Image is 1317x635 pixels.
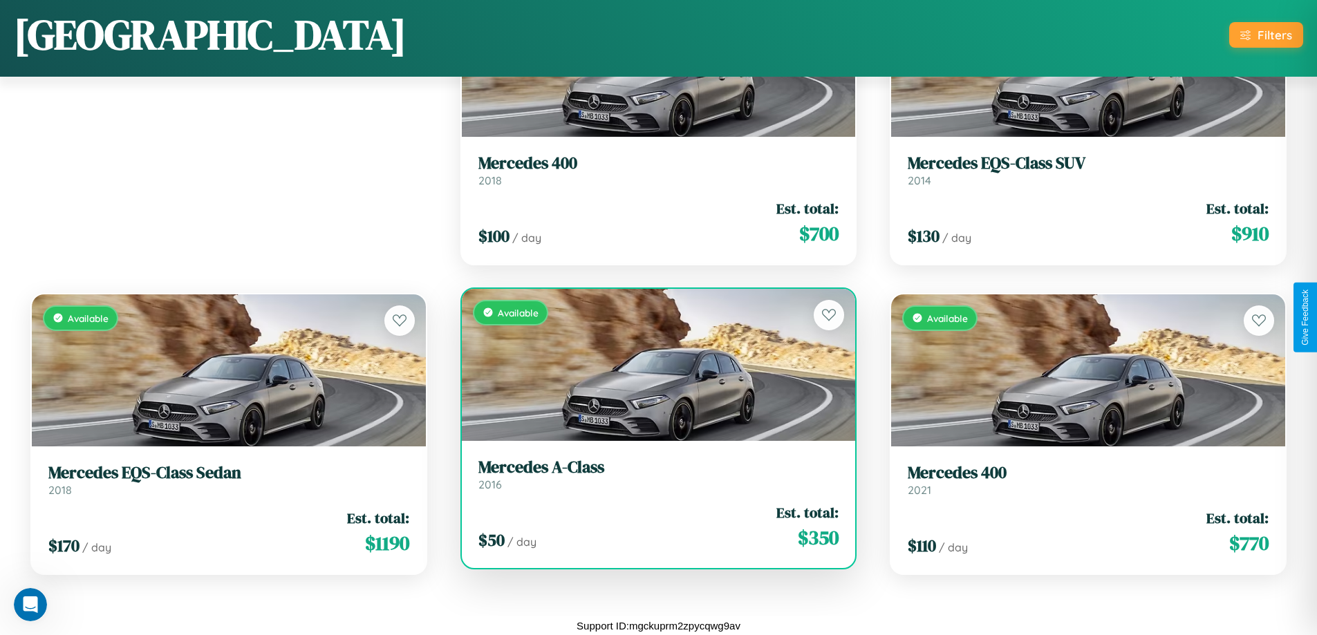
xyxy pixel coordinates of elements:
span: Available [68,312,109,324]
span: 2021 [908,483,931,497]
span: $ 700 [799,220,839,247]
span: $ 50 [478,529,505,551]
button: Filters [1229,22,1303,48]
span: Available [927,312,968,324]
span: / day [512,231,541,245]
span: $ 1190 [365,529,409,557]
a: Mercedes A-Class2016 [478,457,839,491]
h1: [GEOGRAPHIC_DATA] [14,6,407,63]
a: Mercedes EQS-Class Sedan2018 [48,463,409,497]
h3: Mercedes 400 [478,153,839,173]
span: 2018 [48,483,72,497]
div: Give Feedback [1300,290,1310,345]
span: Est. total: [776,502,839,522]
span: Est. total: [1206,198,1269,218]
h3: Mercedes EQS-Class Sedan [48,463,409,483]
a: Mercedes EQS-Class SUV2014 [908,153,1269,187]
span: $ 100 [478,225,510,247]
span: $ 910 [1231,220,1269,247]
a: Mercedes 4002021 [908,463,1269,497]
h3: Mercedes A-Class [478,457,839,477]
h3: Mercedes EQS-Class SUV [908,153,1269,173]
span: $ 170 [48,534,80,557]
span: Available [498,307,539,319]
p: Support ID: mgckuprm2zpycqwg9av [577,616,740,635]
a: Mercedes 4002018 [478,153,839,187]
span: / day [507,535,536,549]
span: 2018 [478,173,502,187]
span: $ 110 [908,534,936,557]
iframe: Intercom live chat [14,588,47,621]
span: Est. total: [347,508,409,528]
span: $ 130 [908,225,940,247]
span: $ 350 [798,524,839,551]
span: / day [939,540,968,554]
span: Est. total: [1206,508,1269,528]
span: 2014 [908,173,931,187]
span: Est. total: [776,198,839,218]
div: Filters [1258,28,1292,42]
span: $ 770 [1229,529,1269,557]
span: / day [942,231,971,245]
span: / day [82,540,111,554]
h3: Mercedes 400 [908,463,1269,483]
span: 2016 [478,477,502,491]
